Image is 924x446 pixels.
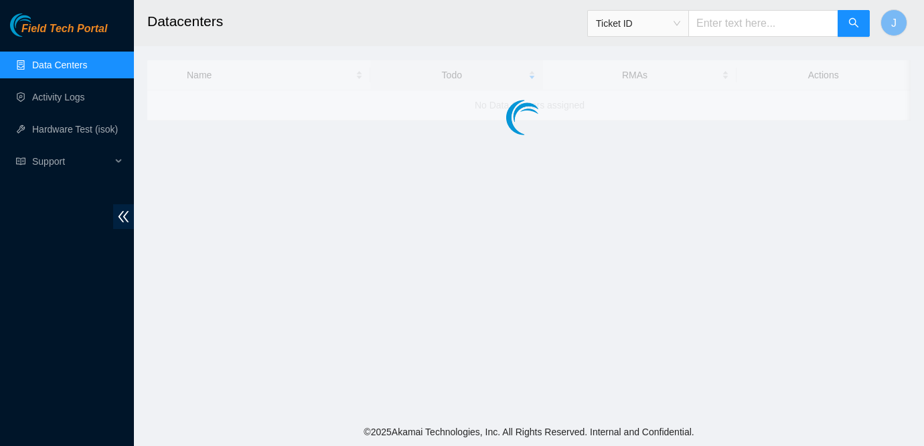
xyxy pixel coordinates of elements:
[113,204,134,229] span: double-left
[596,13,680,33] span: Ticket ID
[848,17,859,30] span: search
[688,10,838,37] input: Enter text here...
[880,9,907,36] button: J
[10,13,68,37] img: Akamai Technologies
[891,15,897,31] span: J
[32,148,111,175] span: Support
[16,157,25,166] span: read
[10,24,107,42] a: Akamai TechnologiesField Tech Portal
[134,418,924,446] footer: © 2025 Akamai Technologies, Inc. All Rights Reserved. Internal and Confidential.
[838,10,870,37] button: search
[32,124,118,135] a: Hardware Test (isok)
[32,60,87,70] a: Data Centers
[32,92,85,102] a: Activity Logs
[21,23,107,35] span: Field Tech Portal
